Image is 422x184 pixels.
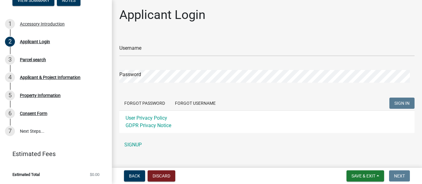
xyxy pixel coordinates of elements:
div: 1 [5,19,15,29]
div: Applicant Login [20,39,50,44]
div: Property Information [20,93,61,98]
span: $0.00 [90,172,99,177]
span: SIGN IN [394,101,410,106]
button: Forgot Password [119,98,170,109]
div: Accessory Introduction [20,22,65,26]
div: 7 [5,126,15,136]
h1: Applicant Login [119,7,205,22]
div: 5 [5,90,15,100]
button: Save & Exit [346,170,384,182]
div: Parcel search [20,57,46,62]
div: 4 [5,72,15,82]
a: User Privacy Policy [126,115,167,121]
span: Estimated Total [12,172,40,177]
button: SIGN IN [389,98,415,109]
button: Discard [148,170,175,182]
span: Save & Exit [351,173,375,178]
button: Back [124,170,145,182]
a: Estimated Fees [5,148,102,160]
a: GDPR Privacy Notice [126,122,171,128]
div: 6 [5,108,15,118]
button: Next [389,170,410,182]
a: SIGNUP [119,139,415,151]
div: Applicant & Project Information [20,75,80,80]
div: Consent Form [20,111,47,116]
button: Forgot Username [170,98,221,109]
span: Back [129,173,140,178]
div: 3 [5,55,15,65]
span: Next [394,173,405,178]
div: 2 [5,37,15,47]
